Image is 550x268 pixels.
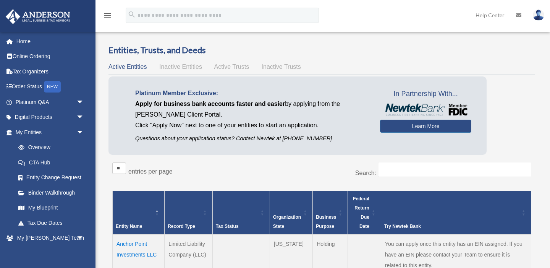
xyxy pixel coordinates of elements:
[76,110,92,125] span: arrow_drop_down
[273,214,301,229] span: Organization State
[135,101,285,107] span: Apply for business bank accounts faster and easier
[348,191,381,234] th: Federal Return Due Date: Activate to sort
[108,44,535,56] h3: Entities, Trusts, and Deeds
[76,231,92,246] span: arrow_drop_down
[316,214,336,229] span: Business Purpose
[113,191,165,234] th: Entity Name: Activate to invert sorting
[135,120,369,131] p: Click "Apply Now" next to one of your entities to start an application.
[5,64,95,79] a: Tax Organizers
[381,191,531,234] th: Try Newtek Bank : Activate to sort
[313,191,348,234] th: Business Purpose: Activate to sort
[168,224,195,229] span: Record Type
[11,155,92,170] a: CTA Hub
[384,222,519,231] div: Try Newtek Bank
[5,94,95,110] a: Platinum Q&Aarrow_drop_down
[159,63,202,70] span: Inactive Entities
[76,125,92,140] span: arrow_drop_down
[44,81,61,93] div: NEW
[214,63,249,70] span: Active Trusts
[11,185,92,200] a: Binder Walkthrough
[103,11,112,20] i: menu
[353,196,369,229] span: Federal Return Due Date
[128,10,136,19] i: search
[11,140,88,155] a: Overview
[5,125,92,140] a: My Entitiesarrow_drop_down
[5,79,95,95] a: Order StatusNEW
[103,13,112,20] a: menu
[11,200,92,216] a: My Blueprint
[116,224,142,229] span: Entity Name
[135,99,369,120] p: by applying from the [PERSON_NAME] Client Portal.
[11,170,92,185] a: Entity Change Request
[355,170,376,176] label: Search:
[212,191,270,234] th: Tax Status: Activate to sort
[380,120,471,133] a: Learn More
[384,104,467,116] img: NewtekBankLogoSM.png
[135,88,369,99] p: Platinum Member Exclusive:
[5,34,95,49] a: Home
[5,231,95,246] a: My [PERSON_NAME] Teamarrow_drop_down
[216,224,239,229] span: Tax Status
[135,134,369,143] p: Questions about your application status? Contact Newtek at [PHONE_NUMBER]
[128,168,173,175] label: entries per page
[76,94,92,110] span: arrow_drop_down
[270,191,312,234] th: Organization State: Activate to sort
[380,88,471,100] span: In Partnership With...
[533,10,544,21] img: User Pic
[3,9,73,24] img: Anderson Advisors Platinum Portal
[5,110,95,125] a: Digital Productsarrow_drop_down
[5,49,95,64] a: Online Ordering
[108,63,147,70] span: Active Entities
[165,191,213,234] th: Record Type: Activate to sort
[262,63,301,70] span: Inactive Trusts
[11,215,92,231] a: Tax Due Dates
